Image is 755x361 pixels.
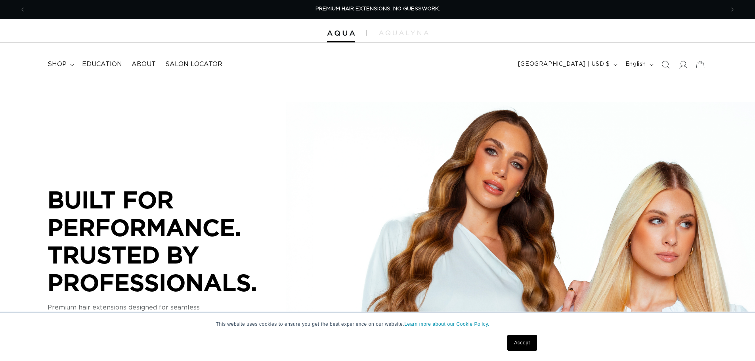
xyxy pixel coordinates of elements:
span: English [625,60,646,69]
summary: Search [657,56,674,73]
span: PREMIUM HAIR EXTENSIONS. NO GUESSWORK. [315,6,440,11]
a: Education [77,55,127,73]
p: This website uses cookies to ensure you get the best experience on our website. [216,321,539,328]
span: Salon Locator [165,60,222,69]
a: Accept [507,335,537,351]
a: Salon Locator [161,55,227,73]
button: Previous announcement [14,2,31,17]
img: Aqua Hair Extensions [327,31,355,36]
span: About [132,60,156,69]
button: Next announcement [724,2,741,17]
summary: shop [43,55,77,73]
button: [GEOGRAPHIC_DATA] | USD $ [513,57,621,72]
span: shop [48,60,67,69]
span: [GEOGRAPHIC_DATA] | USD $ [518,60,610,69]
span: Education [82,60,122,69]
p: Premium hair extensions designed for seamless blends, consistent results, and performance you can... [48,303,285,331]
a: Learn more about our Cookie Policy. [404,321,489,327]
a: About [127,55,161,73]
p: BUILT FOR PERFORMANCE. TRUSTED BY PROFESSIONALS. [48,186,285,296]
img: aqualyna.com [379,31,428,35]
button: English [621,57,657,72]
